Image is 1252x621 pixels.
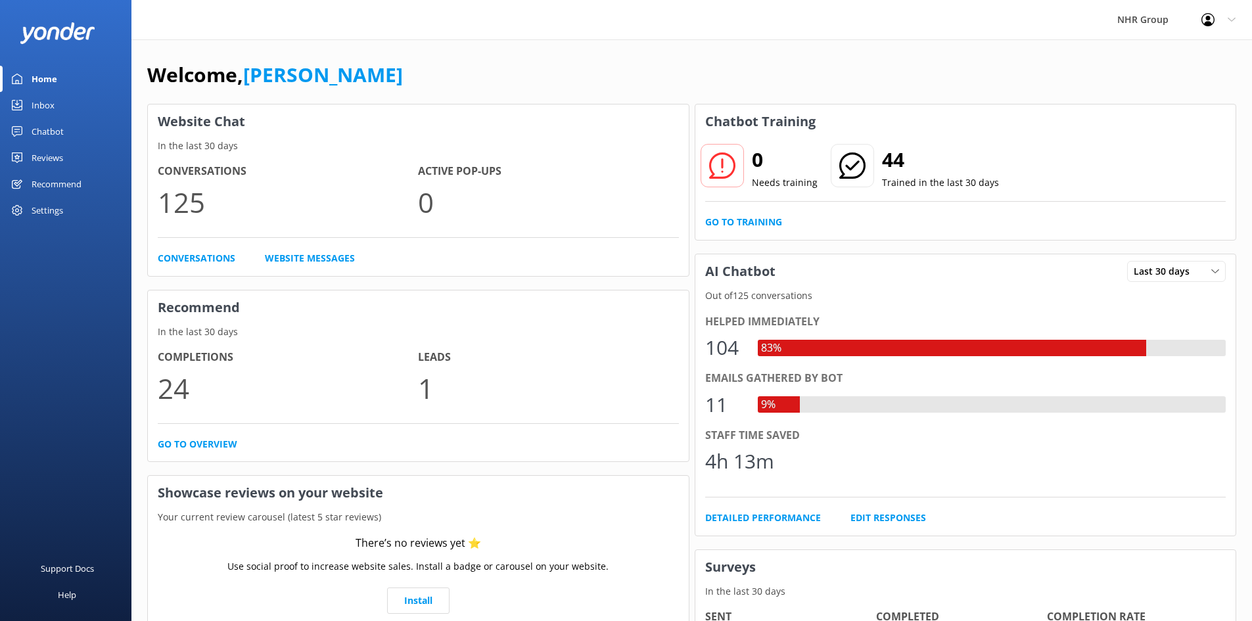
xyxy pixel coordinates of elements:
div: Inbox [32,92,55,118]
h3: Recommend [148,290,689,325]
h1: Welcome, [147,59,403,91]
a: [PERSON_NAME] [243,61,403,88]
h4: Completions [158,349,418,366]
p: Use social proof to increase website sales. Install a badge or carousel on your website. [227,559,609,574]
p: Your current review carousel (latest 5 star reviews) [148,510,689,524]
h3: Chatbot Training [695,104,825,139]
div: Home [32,66,57,92]
div: 9% [758,396,779,413]
div: There’s no reviews yet ⭐ [356,535,481,552]
div: Settings [32,197,63,223]
div: 104 [705,332,745,363]
div: Help [58,582,76,608]
p: Needs training [752,175,818,190]
div: Helped immediately [705,313,1226,331]
p: In the last 30 days [148,325,689,339]
p: In the last 30 days [148,139,689,153]
div: Support Docs [41,555,94,582]
div: 83% [758,340,785,357]
img: yonder-white-logo.png [20,22,95,44]
a: Website Messages [265,251,355,265]
a: Detailed Performance [705,511,821,525]
h2: 44 [882,144,999,175]
div: Emails gathered by bot [705,370,1226,387]
div: Reviews [32,145,63,171]
h3: Website Chat [148,104,689,139]
p: 24 [158,366,418,410]
p: 0 [418,180,678,224]
h4: Leads [418,349,678,366]
h3: Surveys [695,550,1236,584]
p: 1 [418,366,678,410]
p: 125 [158,180,418,224]
span: Last 30 days [1134,264,1197,279]
a: Install [387,587,450,614]
h2: 0 [752,144,818,175]
p: Trained in the last 30 days [882,175,999,190]
a: Conversations [158,251,235,265]
h3: Showcase reviews on your website [148,476,689,510]
h3: AI Chatbot [695,254,785,288]
div: Staff time saved [705,427,1226,444]
a: Edit Responses [850,511,926,525]
p: Out of 125 conversations [695,288,1236,303]
div: Recommend [32,171,81,197]
div: 4h 13m [705,446,774,477]
h4: Active Pop-ups [418,163,678,180]
a: Go to Training [705,215,782,229]
div: 11 [705,389,745,421]
p: In the last 30 days [695,584,1236,599]
h4: Conversations [158,163,418,180]
a: Go to overview [158,437,237,451]
div: Chatbot [32,118,64,145]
